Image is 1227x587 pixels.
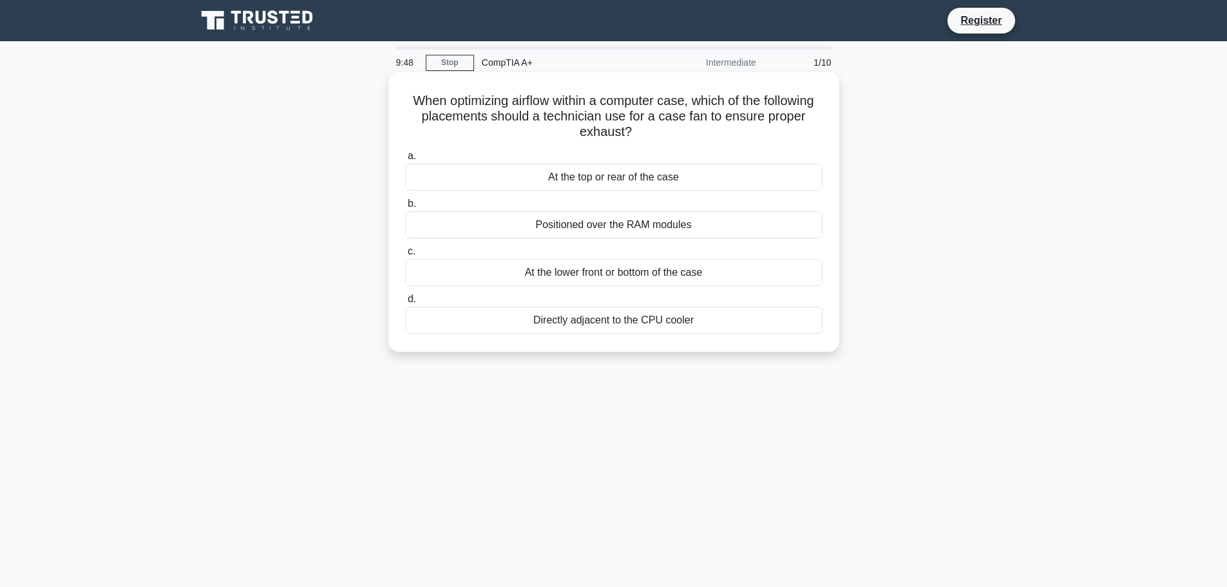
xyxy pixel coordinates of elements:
div: Intermediate [651,50,764,75]
h5: When optimizing airflow within a computer case, which of the following placements should a techni... [404,93,824,140]
div: 9:48 [388,50,426,75]
a: Stop [426,55,474,71]
span: a. [408,150,416,161]
div: 1/10 [764,50,839,75]
span: b. [408,198,416,209]
a: Register [953,12,1009,28]
span: d. [408,293,416,304]
div: At the top or rear of the case [405,164,823,191]
div: At the lower front or bottom of the case [405,259,823,286]
div: Directly adjacent to the CPU cooler [405,307,823,334]
span: c. [408,245,415,256]
div: CompTIA A+ [474,50,651,75]
div: Positioned over the RAM modules [405,211,823,238]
